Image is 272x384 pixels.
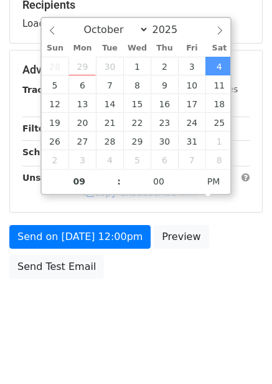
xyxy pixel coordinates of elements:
span: October 15, 2025 [123,94,151,113]
span: November 7, 2025 [178,150,205,169]
span: November 1, 2025 [205,132,233,150]
span: November 5, 2025 [123,150,151,169]
input: Minute [121,169,197,194]
span: October 25, 2025 [205,113,233,132]
span: Mon [68,44,96,52]
span: October 11, 2025 [205,75,233,94]
span: October 13, 2025 [68,94,96,113]
span: October 14, 2025 [96,94,123,113]
span: October 27, 2025 [68,132,96,150]
span: October 12, 2025 [42,94,69,113]
span: October 2, 2025 [151,57,178,75]
span: Sat [205,44,233,52]
span: October 8, 2025 [123,75,151,94]
span: Wed [123,44,151,52]
strong: Schedule [22,147,67,157]
span: November 4, 2025 [96,150,123,169]
span: September 29, 2025 [68,57,96,75]
input: Hour [42,169,118,194]
span: October 31, 2025 [178,132,205,150]
span: September 30, 2025 [96,57,123,75]
span: Fri [178,44,205,52]
strong: Tracking [22,85,64,95]
span: October 10, 2025 [178,75,205,94]
a: Send on [DATE] 12:00pm [9,225,151,249]
span: October 18, 2025 [205,94,233,113]
span: October 22, 2025 [123,113,151,132]
span: October 21, 2025 [96,113,123,132]
span: October 3, 2025 [178,57,205,75]
span: October 5, 2025 [42,75,69,94]
span: November 8, 2025 [205,150,233,169]
span: October 26, 2025 [42,132,69,150]
span: October 1, 2025 [123,57,151,75]
a: Send Test Email [9,255,104,279]
span: October 19, 2025 [42,113,69,132]
span: Thu [151,44,178,52]
span: October 7, 2025 [96,75,123,94]
strong: Filters [22,123,54,133]
span: October 4, 2025 [205,57,233,75]
span: October 24, 2025 [178,113,205,132]
span: October 28, 2025 [96,132,123,150]
span: October 6, 2025 [68,75,96,94]
span: : [117,169,121,194]
span: October 29, 2025 [123,132,151,150]
span: October 16, 2025 [151,94,178,113]
span: Sun [42,44,69,52]
strong: Unsubscribe [22,173,83,183]
span: Tue [96,44,123,52]
span: Click to toggle [197,169,231,194]
span: October 20, 2025 [68,113,96,132]
input: Year [149,24,194,36]
a: Preview [154,225,209,249]
span: November 3, 2025 [68,150,96,169]
a: Copy unsubscribe link [84,187,196,198]
span: October 23, 2025 [151,113,178,132]
h5: Advanced [22,63,250,77]
span: October 17, 2025 [178,94,205,113]
span: October 9, 2025 [151,75,178,94]
span: September 28, 2025 [42,57,69,75]
span: November 6, 2025 [151,150,178,169]
iframe: Chat Widget [210,324,272,384]
span: November 2, 2025 [42,150,69,169]
span: October 30, 2025 [151,132,178,150]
